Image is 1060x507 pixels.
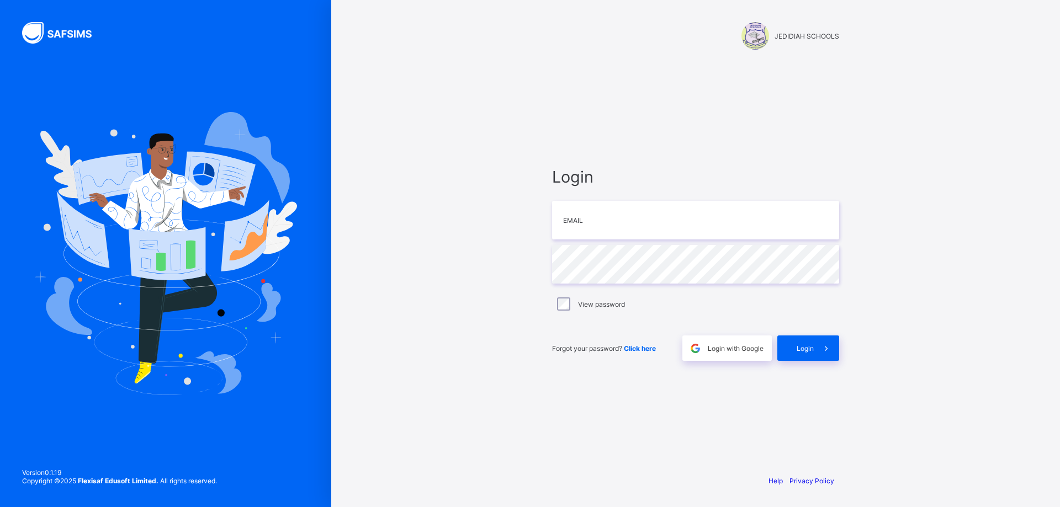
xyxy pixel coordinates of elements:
strong: Flexisaf Edusoft Limited. [78,477,158,485]
img: Hero Image [34,112,297,394]
span: Version 0.1.19 [22,468,217,477]
span: Copyright © 2025 All rights reserved. [22,477,217,485]
a: Help [768,477,783,485]
a: Privacy Policy [789,477,834,485]
label: View password [578,300,625,308]
span: Login [552,167,839,186]
a: Click here [624,344,656,353]
span: Login [797,344,814,353]
span: JEDIDIAH SCHOOLS [775,32,839,40]
span: Login with Google [708,344,764,353]
img: SAFSIMS Logo [22,22,105,44]
span: Forgot your password? [552,344,656,353]
img: google.396cfc9801f0270233282035f929180a.svg [689,342,702,355]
